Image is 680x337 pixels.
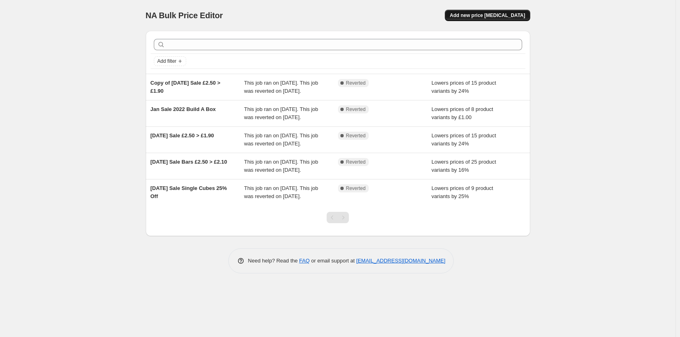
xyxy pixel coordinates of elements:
[346,159,366,165] span: Reverted
[244,132,318,147] span: This job ran on [DATE]. This job was reverted on [DATE].
[157,58,176,64] span: Add filter
[151,132,214,139] span: [DATE] Sale £2.50 > £1.90
[431,80,496,94] span: Lowers prices of 15 product variants by 24%
[445,10,530,21] button: Add new price [MEDICAL_DATA]
[431,159,496,173] span: Lowers prices of 25 product variants by 16%
[356,258,445,264] a: [EMAIL_ADDRESS][DOMAIN_NAME]
[346,185,366,192] span: Reverted
[310,258,356,264] span: or email support at
[327,212,349,223] nav: Pagination
[346,80,366,86] span: Reverted
[154,56,186,66] button: Add filter
[244,106,318,120] span: This job ran on [DATE]. This job was reverted on [DATE].
[431,185,493,199] span: Lowers prices of 9 product variants by 25%
[431,132,496,147] span: Lowers prices of 15 product variants by 24%
[244,185,318,199] span: This job ran on [DATE]. This job was reverted on [DATE].
[146,11,223,20] span: NA Bulk Price Editor
[299,258,310,264] a: FAQ
[151,106,216,112] span: Jan Sale 2022 Build A Box
[151,80,221,94] span: Copy of [DATE] Sale £2.50 > £1.90
[244,159,318,173] span: This job ran on [DATE]. This job was reverted on [DATE].
[151,185,227,199] span: [DATE] Sale Single Cubes 25% Off
[244,80,318,94] span: This job ran on [DATE]. This job was reverted on [DATE].
[346,132,366,139] span: Reverted
[151,159,227,165] span: [DATE] Sale Bars £2.50 > £2.10
[450,12,525,19] span: Add new price [MEDICAL_DATA]
[431,106,493,120] span: Lowers prices of 8 product variants by £1.00
[346,106,366,113] span: Reverted
[248,258,300,264] span: Need help? Read the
